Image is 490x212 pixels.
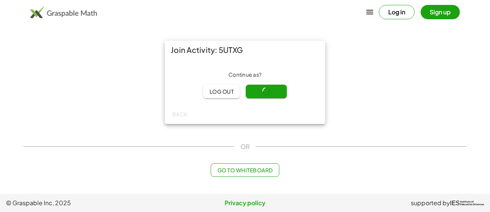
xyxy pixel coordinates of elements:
span: © Graspable Inc, 2025 [6,198,165,207]
button: Log in [379,5,415,19]
div: Join Activity: 5UTXG [165,41,325,59]
span: Go to Whiteboard [217,167,273,173]
span: IES [450,200,460,207]
button: Log out [203,85,240,98]
span: OR [240,142,250,151]
a: Privacy policy [165,198,325,207]
a: IESInstitute ofEducation Sciences [450,198,484,207]
button: Go to Whiteboard [211,163,279,177]
button: Sign up [421,5,460,19]
div: Continue as ? [171,71,319,79]
span: Institute of Education Sciences [460,201,484,206]
span: Log out [209,88,234,95]
span: supported by [411,198,450,207]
